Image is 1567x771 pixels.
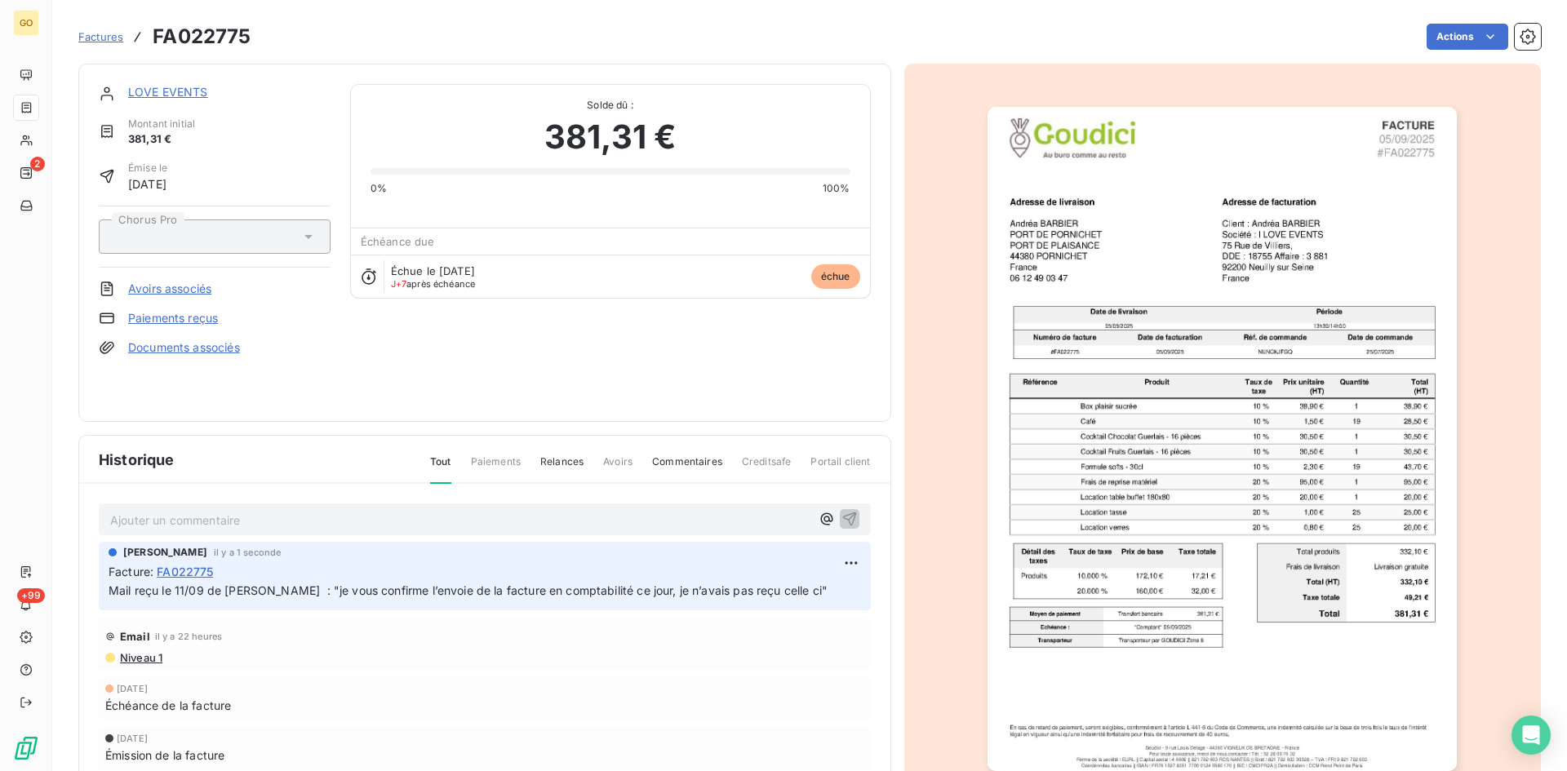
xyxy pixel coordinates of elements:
[128,161,167,175] span: Émise le
[153,22,251,51] h3: FA022775
[128,310,218,326] a: Paiements reçus
[123,545,207,560] span: [PERSON_NAME]
[109,563,153,580] span: Facture :
[120,630,150,643] span: Email
[17,588,45,603] span: +99
[128,117,195,131] span: Montant initial
[128,281,211,297] a: Avoirs associés
[128,85,208,99] a: LOVE EVENTS
[603,454,633,482] span: Avoirs
[430,454,451,484] span: Tout
[214,547,281,557] span: il y a 1 seconde
[13,10,39,36] div: GO
[391,279,476,289] span: après échéance
[810,454,870,482] span: Portail client
[371,98,850,113] span: Solde dû :
[1427,24,1508,50] button: Actions
[811,264,860,289] span: échue
[117,733,148,743] span: [DATE]
[471,454,521,482] span: Paiements
[371,181,387,196] span: 0%
[117,684,148,693] span: [DATE]
[988,107,1457,771] img: invoice_thumbnail
[118,651,162,664] span: Niveau 1
[128,131,195,148] span: 381,31 €
[544,113,676,162] span: 381,31 €
[78,30,123,43] span: Factures
[99,449,175,471] span: Historique
[30,157,45,171] span: 2
[157,563,213,580] span: FA022775
[540,454,584,482] span: Relances
[652,454,722,482] span: Commentaires
[128,175,167,193] span: [DATE]
[13,735,39,761] img: Logo LeanPay
[823,181,850,196] span: 100%
[391,278,406,290] span: J+7
[105,747,224,764] span: Émission de la facture
[105,697,231,714] span: Échéance de la facture
[109,583,828,597] span: Mail reçu le 11/09 de [PERSON_NAME] : "je vous confirme l’envoie de la facture en comptabilité ce...
[155,631,222,641] span: il y a 22 heures
[361,235,435,248] span: Échéance due
[78,29,123,45] a: Factures
[391,264,475,277] span: Échue le [DATE]
[128,339,240,356] a: Documents associés
[1512,716,1551,755] div: Open Intercom Messenger
[742,454,792,482] span: Creditsafe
